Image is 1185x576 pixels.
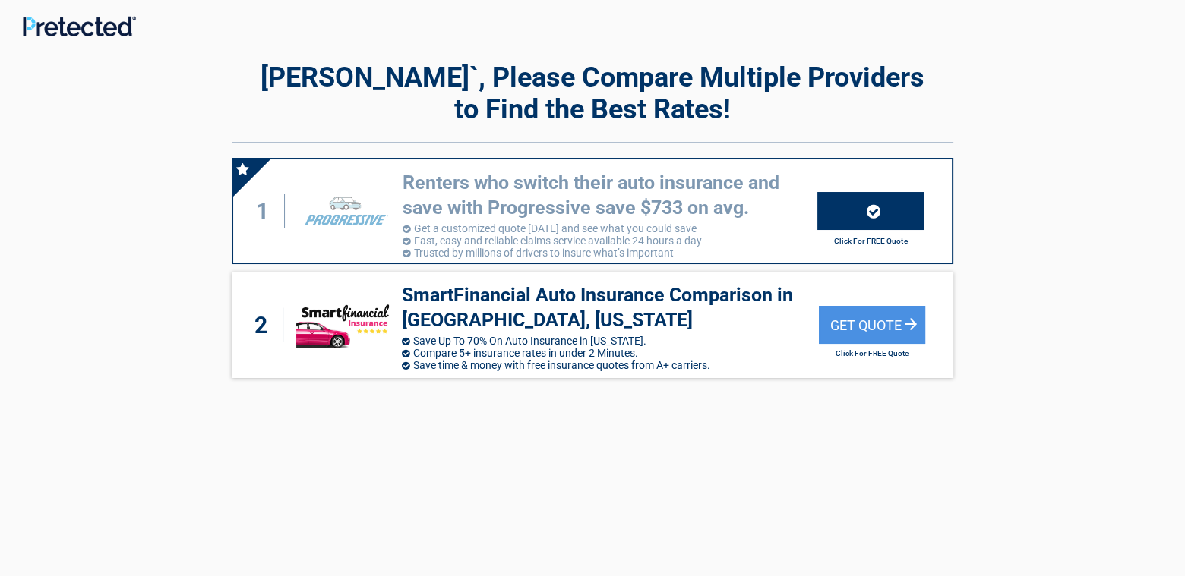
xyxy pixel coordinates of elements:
[402,283,818,332] h3: SmartFinancial Auto Insurance Comparison in [GEOGRAPHIC_DATA], [US_STATE]
[232,61,953,125] h2: [PERSON_NAME]`, Please Compare Multiple Providers to Find the Best Rates!
[817,237,924,245] h2: Click For FREE Quote
[819,306,925,344] div: Get Quote
[298,187,395,234] img: progressive's logo
[403,234,817,247] li: Fast, easy and reliable claims service available 24 hours a day
[296,301,394,348] img: smartfinancial's logo
[402,359,818,371] li: Save time & money with free insurance quotes from A+ carriers.
[248,194,285,228] div: 1
[403,171,817,220] h3: Renters who switch their auto insurance and save with Progressive save $733 on avg.
[23,16,136,36] img: Main Logo
[403,222,817,234] li: Get a customized quote [DATE] and see what you could save
[819,349,925,357] h2: Click For FREE Quote
[402,347,818,359] li: Compare 5+ insurance rates in under 2 Minutes.
[247,308,283,342] div: 2
[402,335,818,347] li: Save Up To 70% On Auto Insurance in [US_STATE].
[403,247,817,259] li: Trusted by millions of drivers to insure what’s important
